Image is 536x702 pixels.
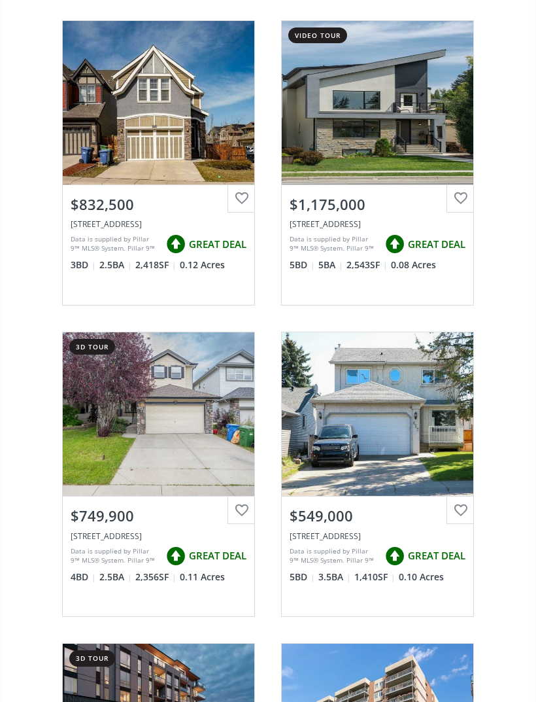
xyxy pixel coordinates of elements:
img: rating icon [382,231,408,257]
a: video tour$1,175,000[STREET_ADDRESS]Data is supplied by Pillar 9™ MLS® System. Pillar 9™ is the o... [268,7,487,319]
a: 3d tour$749,900[STREET_ADDRESS]Data is supplied by Pillar 9™ MLS® System. Pillar 9™ is the owner ... [49,319,268,630]
img: rating icon [163,543,189,569]
span: 0.11 Acres [180,570,225,584]
a: $549,000[STREET_ADDRESS]Data is supplied by Pillar 9™ MLS® System. Pillar 9™ is the owner of the ... [268,319,487,630]
span: GREAT DEAL [189,237,246,251]
div: Data is supplied by Pillar 9™ MLS® System. Pillar 9™ is the owner of the copyright in its MLS® Sy... [290,546,378,566]
img: rating icon [163,231,189,257]
div: 100 Cambrian Drive NW, Calgary, AB T2K 1P2 [290,219,465,230]
div: Data is supplied by Pillar 9™ MLS® System. Pillar 9™ is the owner of the copyright in its MLS® Sy... [71,546,159,566]
span: 2,543 SF [346,258,388,272]
span: 1,410 SF [354,570,395,584]
div: 158 Masters Point SE, Calgary, AB T3M2B5 [71,219,246,230]
div: 637 Riverbend Drive SE, Calgary, AB T2C 3Y2 [290,531,465,542]
span: 2.5 BA [99,258,132,272]
div: $549,000 [290,506,465,526]
span: 0.08 Acres [391,258,436,272]
span: 4 BD [71,570,96,584]
span: 0.10 Acres [399,570,444,584]
a: $832,500[STREET_ADDRESS]Data is supplied by Pillar 9™ MLS® System. Pillar 9™ is the owner of the ... [49,7,268,319]
span: 5 BA [318,258,343,272]
span: GREAT DEAL [408,549,465,563]
div: $749,900 [71,506,246,526]
span: 2,356 SF [135,570,176,584]
span: 2,418 SF [135,258,176,272]
div: Data is supplied by Pillar 9™ MLS® System. Pillar 9™ is the owner of the copyright in its MLS® Sy... [71,234,159,254]
span: 3.5 BA [318,570,351,584]
div: $1,175,000 [290,194,465,215]
span: 5 BD [290,570,315,584]
img: rating icon [382,543,408,569]
span: 2.5 BA [99,570,132,584]
div: Data is supplied by Pillar 9™ MLS® System. Pillar 9™ is the owner of the copyright in its MLS® Sy... [290,234,378,254]
span: GREAT DEAL [408,237,465,251]
div: $832,500 [71,194,246,215]
span: 5 BD [290,258,315,272]
span: GREAT DEAL [189,549,246,563]
span: 0.12 Acres [180,258,225,272]
div: 72 Rockyledge Crescent NW, Calgary, AB T3G 5M9 [71,531,246,542]
span: 3 BD [71,258,96,272]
